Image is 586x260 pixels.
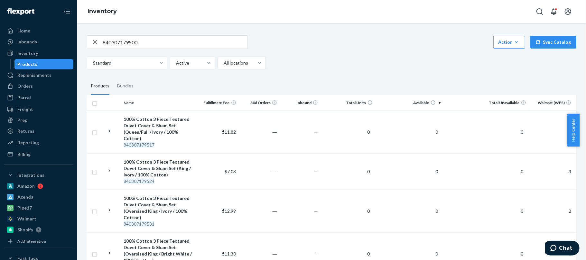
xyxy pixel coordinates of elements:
[4,138,73,148] a: Reporting
[17,94,31,101] div: Parcel
[124,116,195,142] div: 100% Cotton 3 Piece Textured Duvet Cover & Sham Set (Queen/Full / Ivory / 100% Cotton)
[314,169,318,174] span: —
[225,169,236,174] span: $7.03
[365,251,373,256] span: 0
[433,169,441,174] span: 0
[365,169,373,174] span: 0
[18,61,38,67] div: Products
[4,37,73,47] a: Inbounds
[562,5,574,18] button: Open account menu
[124,159,195,178] div: 100% Cotton 3 Piece Textured Duvet Cover & Sham Set (King / Ivory / 100% Cotton)
[314,208,318,214] span: —
[365,129,373,135] span: 0
[239,95,280,111] th: 30d Orders
[518,208,526,214] span: 0
[121,95,198,111] th: Name
[222,208,236,214] span: $12.99
[17,216,36,222] div: Walmart
[17,183,35,189] div: Amazon
[17,28,30,34] div: Home
[17,227,33,233] div: Shopify
[124,142,154,148] em: 840307179517
[117,77,134,95] div: Bundles
[60,5,73,18] button: Close Navigation
[239,153,280,190] td: ―
[314,251,318,256] span: —
[17,172,44,178] div: Integrations
[530,36,576,49] button: Sync Catalog
[17,39,37,45] div: Inbounds
[518,169,526,174] span: 0
[4,48,73,58] a: Inventory
[7,8,34,15] img: Flexport logo
[222,129,236,135] span: $11.82
[518,129,526,135] span: 0
[175,60,176,66] input: Active
[4,93,73,103] a: Parcel
[529,111,576,153] td: 5
[17,128,34,134] div: Returns
[545,241,580,257] iframe: Opens a widget where you can chat to one of our agents
[4,238,73,245] a: Add Integration
[375,95,443,111] th: Available
[529,153,576,190] td: 3
[124,195,195,221] div: 100% Cotton 3 Piece Textured Duvet Cover & Sham Set (Oversized King / Ivory / 100% Cotton)
[4,81,73,91] a: Orders
[4,214,73,224] a: Walmart
[14,59,74,69] a: Products
[529,95,576,111] th: Walmart (WFS)
[17,50,38,57] div: Inventory
[433,129,441,135] span: 0
[92,60,93,66] input: Standard
[82,2,122,21] ol: breadcrumbs
[4,225,73,235] a: Shopify
[493,36,525,49] button: Action
[4,115,73,125] a: Prep
[4,203,73,213] a: Pipe17
[4,26,73,36] a: Home
[17,238,46,244] div: Add Integration
[17,117,27,123] div: Prep
[4,149,73,159] a: Billing
[280,95,321,111] th: Inbound
[433,208,441,214] span: 0
[529,190,576,232] td: 2
[443,95,529,111] th: Total Unavailable
[239,111,280,153] td: ―
[222,251,236,256] span: $11.30
[88,8,117,15] a: Inventory
[17,205,32,211] div: Pipe17
[321,95,375,111] th: Total Units
[17,151,31,157] div: Billing
[124,178,154,184] em: 840307179524
[547,5,560,18] button: Open notifications
[17,139,39,146] div: Reporting
[17,83,33,89] div: Orders
[124,221,154,227] em: 840307179531
[4,126,73,136] a: Returns
[103,36,247,49] input: Search inventory by name or sku
[4,170,73,180] button: Integrations
[4,104,73,114] a: Freight
[17,106,33,112] div: Freight
[433,251,441,256] span: 0
[4,192,73,202] a: Acenda
[314,129,318,135] span: —
[198,95,238,111] th: Fulfillment Fee
[17,194,33,200] div: Acenda
[518,251,526,256] span: 0
[4,181,73,191] a: Amazon
[365,208,373,214] span: 0
[17,72,51,78] div: Replenishments
[223,60,224,66] input: All locations
[91,77,109,95] div: Products
[4,70,73,80] a: Replenishments
[567,114,580,147] button: Help Center
[533,5,546,18] button: Open Search Box
[498,39,520,45] div: Action
[239,190,280,232] td: ―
